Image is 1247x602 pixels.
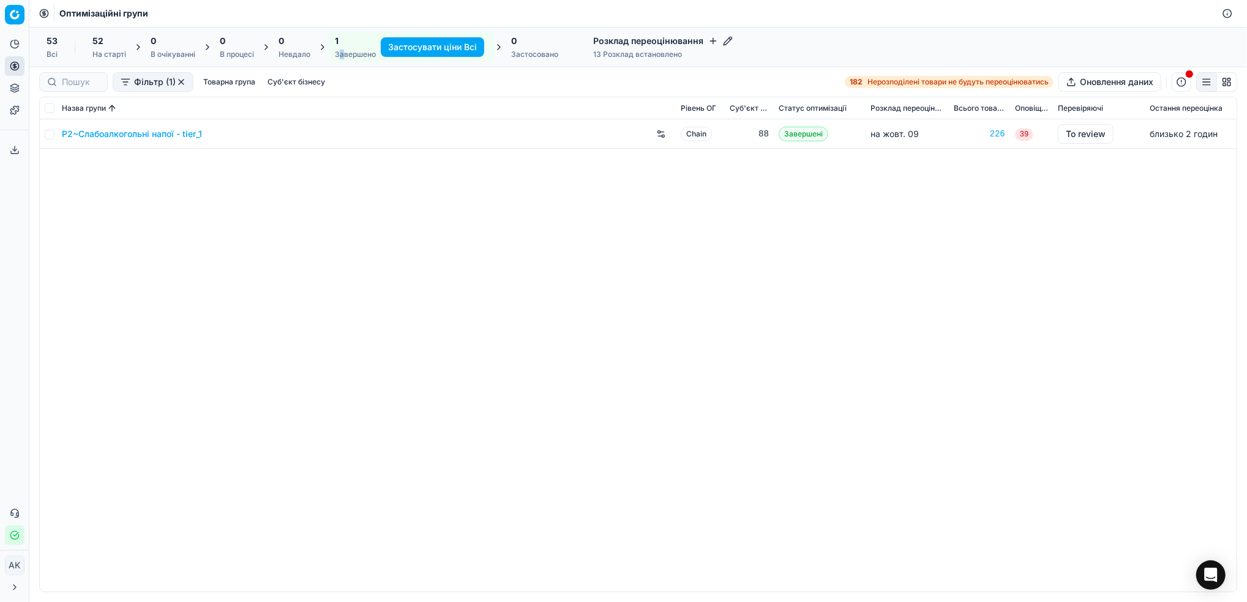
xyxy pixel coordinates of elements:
[1015,103,1048,113] span: Оповіщення
[151,35,156,47] span: 0
[1058,72,1161,92] button: Оновлення даних
[871,103,944,113] span: Розклад переоцінювання
[779,127,828,141] span: Завершені
[6,556,24,574] span: AK
[113,72,193,92] button: Фільтр (1)
[779,103,847,113] span: Статус оптимізації
[279,35,284,47] span: 0
[1058,103,1103,113] span: Перевіряючі
[62,128,202,140] a: P2~Слабоалкогольні напої - tier_1
[335,50,376,59] div: Завершено
[1150,128,1218,139] span: близько 2 годин
[871,128,919,139] span: на жовт. 09
[62,76,100,88] input: Пошук
[381,37,484,57] button: Застосувати ціни Всі
[681,103,716,113] span: Рівень OГ
[335,35,339,47] span: 1
[59,7,148,20] nav: breadcrumb
[62,103,106,113] span: Назва групи
[106,102,118,114] button: Sorted by Назва групи ascending
[593,50,733,59] div: 13 Розклад встановлено
[279,50,310,59] div: Невдало
[1150,103,1223,113] span: Остання переоцінка
[730,128,769,140] div: 88
[730,103,769,113] span: Суб'єкт бізнесу
[511,35,517,47] span: 0
[867,77,1049,87] span: Нерозподілені товари не будуть переоцінюватись
[593,35,733,47] h4: Розклад переоцінювання
[151,50,195,59] div: В очікуванні
[59,7,148,20] span: Оптимізаційні групи
[220,50,254,59] div: В процесі
[954,128,1005,140] a: 226
[511,50,558,59] div: Застосовано
[954,103,1005,113] span: Всього товарів
[1058,124,1114,144] button: To review
[47,50,58,59] div: Всі
[220,35,225,47] span: 0
[5,556,24,575] button: AK
[845,76,1054,88] a: 182Нерозподілені товари не будуть переоцінюватись
[47,35,58,47] span: 53
[1196,560,1226,590] div: Open Intercom Messenger
[1015,128,1033,141] span: 39
[92,50,126,59] div: На старті
[681,127,712,141] span: Chain
[92,35,103,47] span: 52
[850,77,863,87] strong: 182
[198,75,260,89] button: Товарна група
[263,75,330,89] button: Суб'єкт бізнесу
